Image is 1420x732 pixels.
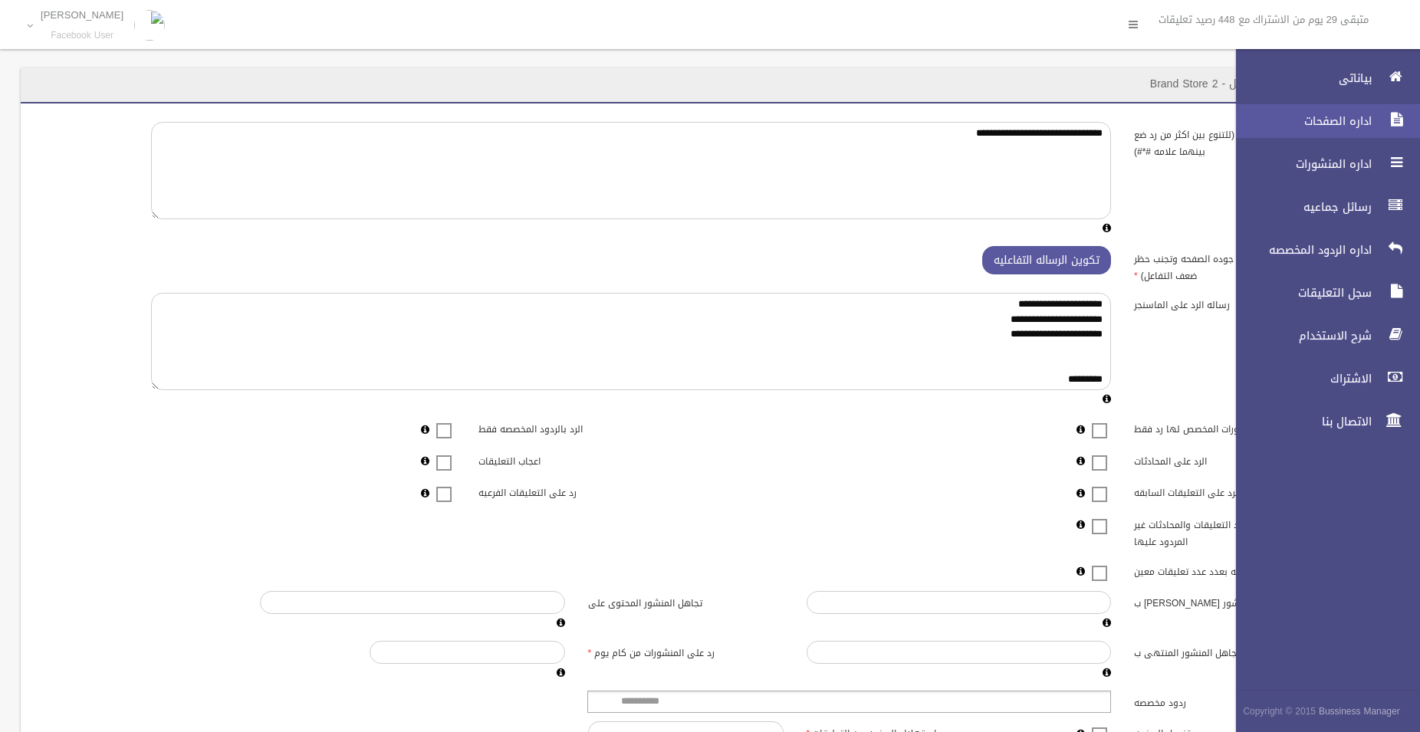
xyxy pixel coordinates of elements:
label: اعجاب التعليقات [467,448,685,470]
a: رسائل جماعيه [1223,190,1420,224]
header: اداره الصفحات / تعديل - Brand Store 2 [1132,69,1350,99]
span: سجل التعليقات [1223,285,1376,300]
label: رد على المنشورات من كام يوم [577,641,795,662]
p: [PERSON_NAME] [41,9,123,21]
label: الرد على التعليق (للتنوع بين اكثر من رد ضع بينهما علامه #*#) [1123,122,1341,160]
label: رد على التعليقات الفرعيه [467,481,685,502]
label: تجاهل المنشور [PERSON_NAME] ب [1123,591,1341,612]
a: الاشتراك [1223,362,1420,396]
span: اداره الردود المخصصه [1223,242,1376,258]
label: تجاهل المنشور المحتوى على [577,591,795,612]
span: شرح الاستخدام [1223,328,1376,343]
a: سجل التعليقات [1223,276,1420,310]
label: الرد على التعليقات السابقه [1123,481,1341,502]
span: بياناتى [1223,71,1376,86]
a: اداره المنشورات [1223,147,1420,181]
label: الرد على المحادثات [1123,448,1341,470]
small: Facebook User [41,30,123,41]
label: ارسال تقرير يومى بعدد التعليقات والمحادثات غير المردود عليها [1123,512,1341,550]
a: الاتصال بنا [1223,405,1420,438]
strong: Bussiness Manager [1319,703,1400,720]
span: Copyright © 2015 [1243,703,1316,720]
a: اداره الصفحات [1223,104,1420,138]
button: تكوين الرساله التفاعليه [982,246,1111,274]
span: الاشتراك [1223,371,1376,386]
img: 84628273_176159830277856_972693363922829312_n.jpg [134,10,165,41]
label: ايقاف تفعيل الصفحه بعدد عدد تعليقات معين [1123,559,1341,580]
label: الرد على المنشورات المخصص لها رد فقط [1123,417,1341,438]
label: رساله الرد على الماسنجر [1123,293,1341,314]
a: اداره الردود المخصصه [1223,233,1420,267]
a: بياناتى [1223,61,1420,95]
span: رسائل جماعيه [1223,199,1376,215]
label: تجاهل المنشور المنتهى ب [1123,641,1341,662]
span: اداره المنشورات [1223,156,1376,172]
a: شرح الاستخدام [1223,319,1420,353]
label: ردود مخصصه [1123,691,1341,712]
label: رساله v (افضل لتحسين جوده الصفحه وتجنب حظر ضعف التفاعل) [1123,246,1341,284]
span: الاتصال بنا [1223,414,1376,429]
label: الرد بالردود المخصصه فقط [467,417,685,438]
span: اداره الصفحات [1223,113,1376,129]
